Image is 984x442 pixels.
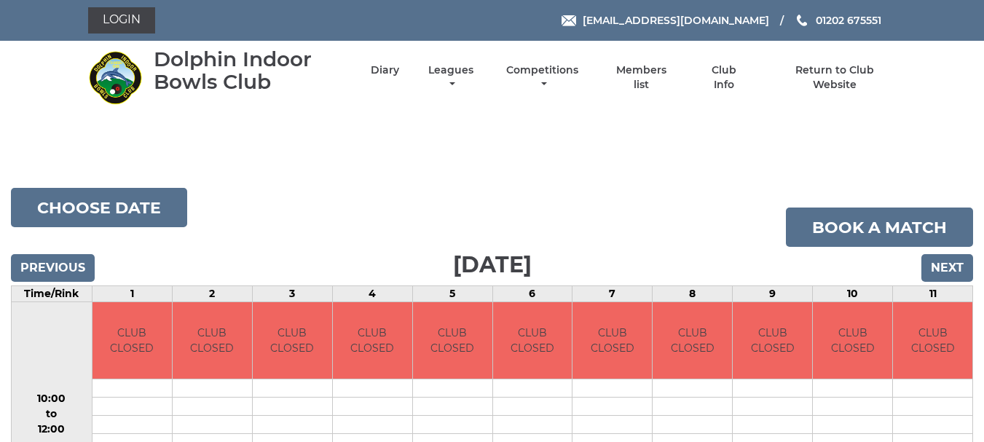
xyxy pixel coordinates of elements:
img: Dolphin Indoor Bowls Club [88,50,143,105]
td: 6 [492,286,572,302]
td: 10 [813,286,893,302]
span: 01202 675551 [816,14,881,27]
a: Club Info [701,63,748,92]
div: Dolphin Indoor Bowls Club [154,48,345,93]
td: 3 [252,286,332,302]
a: Phone us 01202 675551 [795,12,881,28]
td: CLUB CLOSED [93,302,172,379]
a: Members list [607,63,674,92]
input: Previous [11,254,95,282]
td: 11 [893,286,973,302]
td: Time/Rink [12,286,93,302]
img: Email [562,15,576,26]
td: 2 [172,286,252,302]
img: Phone us [797,15,807,26]
td: CLUB CLOSED [733,302,812,379]
td: 7 [572,286,653,302]
a: Leagues [425,63,477,92]
td: CLUB CLOSED [493,302,572,379]
td: 1 [92,286,172,302]
td: CLUB CLOSED [893,302,972,379]
a: Competitions [503,63,583,92]
td: 5 [412,286,492,302]
button: Choose date [11,188,187,227]
td: CLUB CLOSED [572,302,652,379]
a: Email [EMAIL_ADDRESS][DOMAIN_NAME] [562,12,769,28]
td: 8 [653,286,733,302]
td: CLUB CLOSED [653,302,732,379]
a: Book a match [786,208,973,247]
input: Next [921,254,973,282]
a: Login [88,7,155,33]
td: 9 [733,286,813,302]
td: CLUB CLOSED [813,302,892,379]
td: 4 [332,286,412,302]
span: [EMAIL_ADDRESS][DOMAIN_NAME] [583,14,769,27]
a: Diary [371,63,399,77]
td: CLUB CLOSED [173,302,252,379]
td: CLUB CLOSED [413,302,492,379]
td: CLUB CLOSED [333,302,412,379]
a: Return to Club Website [773,63,896,92]
td: CLUB CLOSED [253,302,332,379]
